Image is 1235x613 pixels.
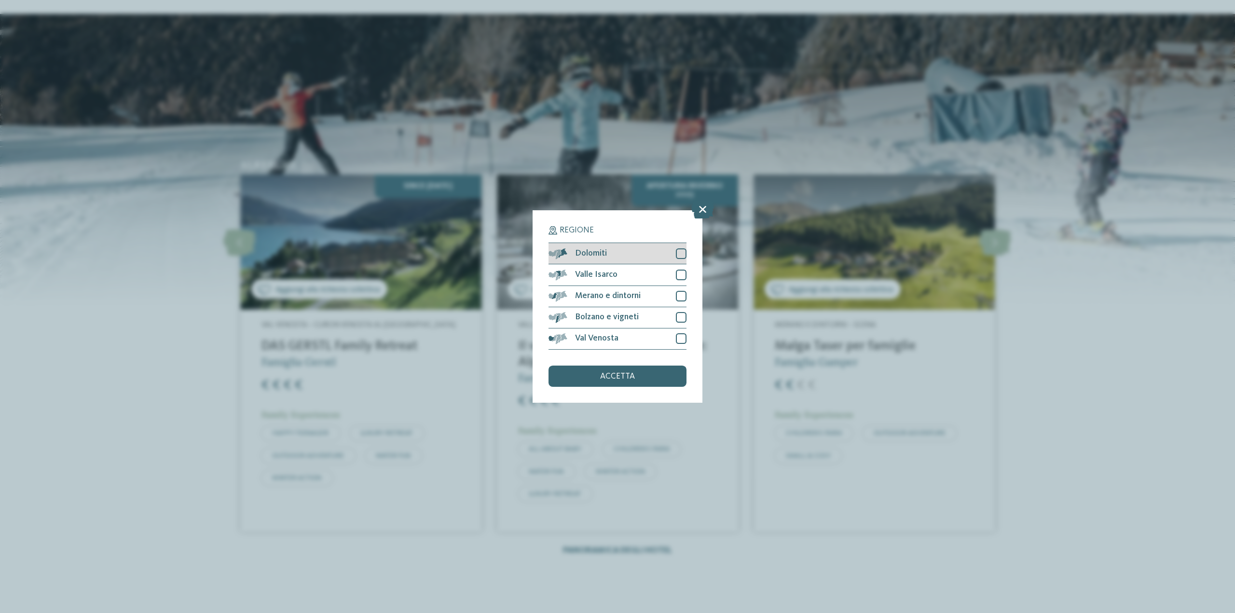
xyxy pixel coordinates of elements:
span: Regione [560,226,594,235]
span: Merano e dintorni [575,292,641,300]
span: accetta [600,372,635,381]
span: Valle Isarco [575,271,617,279]
span: Bolzano e vigneti [575,313,639,322]
span: Val Venosta [575,334,618,343]
span: Dolomiti [575,249,607,258]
